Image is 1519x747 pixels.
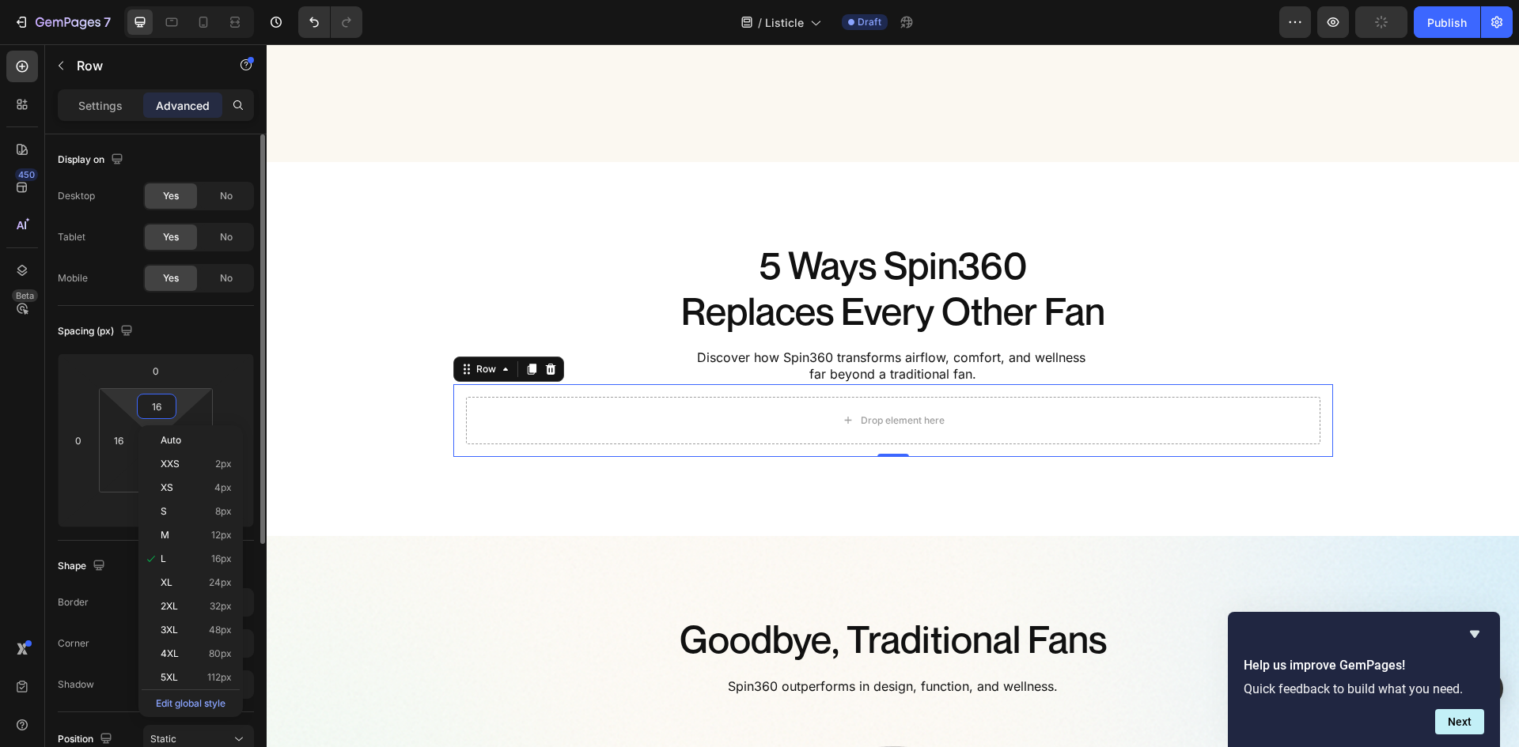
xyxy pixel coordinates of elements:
span: Yes [163,230,179,244]
span: 24px [209,577,232,588]
span: Static [150,733,176,745]
span: 3XL [161,624,178,636]
span: / [758,14,762,31]
span: L [161,553,166,564]
span: Yes [163,189,179,203]
button: Hide survey [1465,624,1484,643]
p: 7 [104,13,111,32]
span: 32px [210,601,232,612]
span: 16px [211,553,232,564]
div: 450 [15,168,38,181]
div: Drop element here [594,370,678,383]
h2: Goodbye, Traditional Fans [16,571,1237,620]
span: 5XL [161,672,178,683]
span: Spin360 outperforms in design, function, and wellness. [461,634,791,650]
span: No [220,189,233,203]
input: 0 [140,359,172,383]
span: Draft [858,15,881,29]
span: 2XL [161,601,178,612]
div: Shadow [58,677,94,692]
span: Listicle [765,14,804,31]
div: Mobile [58,271,88,285]
span: XL [161,577,172,588]
p: Quick feedback to build what you need. [1244,681,1484,696]
span: 4px [214,482,232,493]
p: Edit global style [142,689,240,714]
div: Beta [12,289,38,302]
input: l [141,394,172,418]
input: 0 [66,428,90,452]
span: Discover how Spin360 transforms airflow, comfort, and wellness far beyond a traditional fan. [430,305,823,338]
p: Settings [78,97,123,114]
span: Auto [161,435,181,446]
div: Border [58,595,89,609]
span: 80px [209,648,232,659]
span: 8px [215,506,232,517]
div: Rich Text Editor. Editing area: main [429,304,824,340]
button: Publish [1414,6,1480,38]
div: Shape [58,556,108,577]
span: S [161,506,167,517]
div: Publish [1427,14,1467,31]
div: Corner [58,636,89,651]
div: Undo/Redo [298,6,362,38]
iframe: To enrich screen reader interactions, please activate Accessibility in Grammarly extension settings [267,44,1519,747]
p: Advanced [156,97,210,114]
p: Row [77,56,211,75]
input: l [107,428,131,452]
span: XS [161,482,173,493]
span: Yes [163,271,179,285]
div: Help us improve GemPages! [1244,624,1484,734]
div: Display on [58,149,127,171]
span: M [161,530,169,541]
span: No [220,230,233,244]
span: 4XL [161,648,179,659]
div: Desktop [58,189,95,203]
div: Row [206,318,233,332]
span: No [220,271,233,285]
div: Spacing (px) [58,321,136,342]
div: Tablet [58,230,85,244]
span: 112px [207,672,232,683]
button: 7 [6,6,118,38]
span: 48px [209,624,232,636]
button: Next question [1435,709,1484,734]
span: XXS [161,458,180,470]
h2: Help us improve GemPages! [1244,656,1484,675]
span: 12px [211,530,232,541]
span: 2px [215,458,232,470]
